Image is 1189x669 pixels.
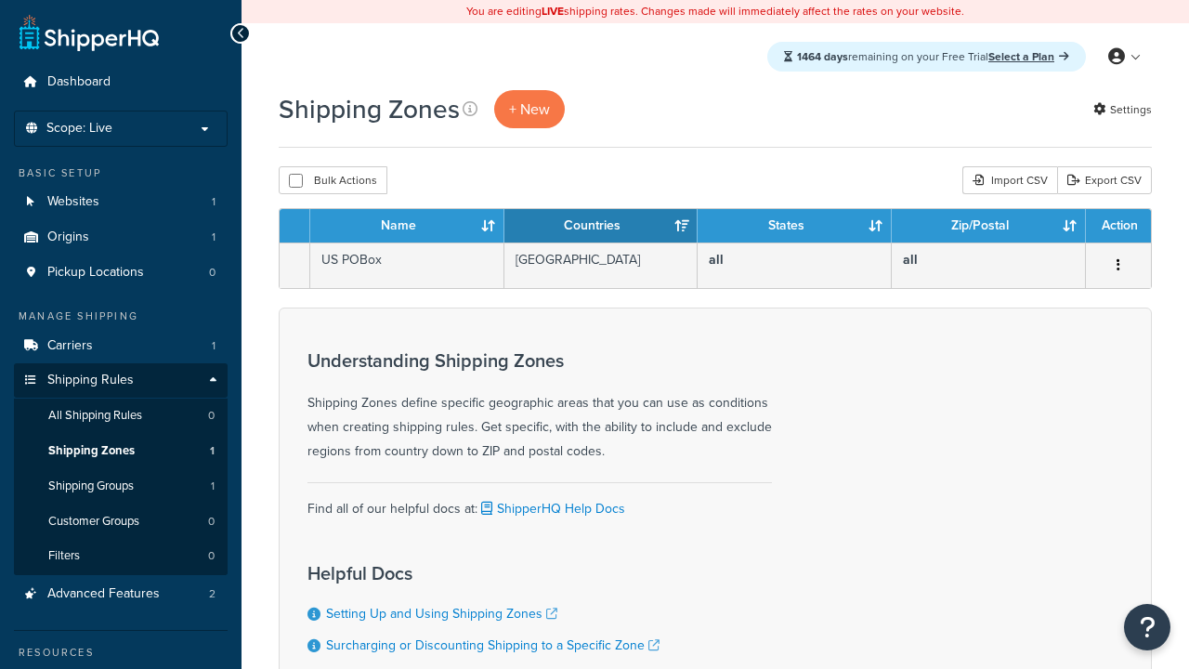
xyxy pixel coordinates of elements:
[892,209,1086,243] th: Zip/Postal: activate to sort column ascending
[504,209,699,243] th: Countries: activate to sort column ascending
[307,482,772,521] div: Find all of our helpful docs at:
[14,469,228,504] li: Shipping Groups
[797,48,848,65] strong: 1464 days
[14,577,228,611] li: Advanced Features
[14,505,228,539] a: Customer Groups 0
[14,577,228,611] a: Advanced Features 2
[1057,166,1152,194] a: Export CSV
[14,399,228,433] a: All Shipping Rules 0
[14,539,228,573] li: Filters
[48,548,80,564] span: Filters
[14,256,228,290] a: Pickup Locations 0
[903,250,918,269] b: all
[477,499,625,518] a: ShipperHQ Help Docs
[307,563,660,584] h3: Helpful Docs
[48,443,135,459] span: Shipping Zones
[14,256,228,290] li: Pickup Locations
[310,209,504,243] th: Name: activate to sort column ascending
[307,350,772,464] div: Shipping Zones define specific geographic areas that you can use as conditions when creating ship...
[988,48,1069,65] a: Select a Plan
[209,586,216,602] span: 2
[14,185,228,219] a: Websites 1
[212,338,216,354] span: 1
[47,265,144,281] span: Pickup Locations
[47,586,160,602] span: Advanced Features
[47,373,134,388] span: Shipping Rules
[504,243,699,288] td: [GEOGRAPHIC_DATA]
[46,121,112,137] span: Scope: Live
[14,434,228,468] a: Shipping Zones 1
[14,165,228,181] div: Basic Setup
[542,3,564,20] b: LIVE
[14,434,228,468] li: Shipping Zones
[20,14,159,51] a: ShipperHQ Home
[14,645,228,661] div: Resources
[767,42,1086,72] div: remaining on your Free Trial
[208,548,215,564] span: 0
[14,65,228,99] a: Dashboard
[210,443,215,459] span: 1
[279,166,387,194] button: Bulk Actions
[14,185,228,219] li: Websites
[509,98,550,120] span: + New
[1093,97,1152,123] a: Settings
[14,505,228,539] li: Customer Groups
[14,220,228,255] a: Origins 1
[14,363,228,575] li: Shipping Rules
[48,514,139,530] span: Customer Groups
[1124,604,1170,650] button: Open Resource Center
[14,329,228,363] li: Carriers
[307,350,772,371] h3: Understanding Shipping Zones
[48,408,142,424] span: All Shipping Rules
[47,230,89,245] span: Origins
[310,243,504,288] td: US POBox
[47,338,93,354] span: Carriers
[279,91,460,127] h1: Shipping Zones
[14,399,228,433] li: All Shipping Rules
[14,220,228,255] li: Origins
[47,194,99,210] span: Websites
[326,604,557,623] a: Setting Up and Using Shipping Zones
[698,209,892,243] th: States: activate to sort column ascending
[14,329,228,363] a: Carriers 1
[212,194,216,210] span: 1
[326,636,660,655] a: Surcharging or Discounting Shipping to a Specific Zone
[14,308,228,324] div: Manage Shipping
[494,90,565,128] a: + New
[14,363,228,398] a: Shipping Rules
[709,250,724,269] b: all
[48,479,134,494] span: Shipping Groups
[211,479,215,494] span: 1
[209,265,216,281] span: 0
[208,514,215,530] span: 0
[208,408,215,424] span: 0
[212,230,216,245] span: 1
[962,166,1057,194] div: Import CSV
[47,74,111,90] span: Dashboard
[14,469,228,504] a: Shipping Groups 1
[1086,209,1151,243] th: Action
[14,539,228,573] a: Filters 0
